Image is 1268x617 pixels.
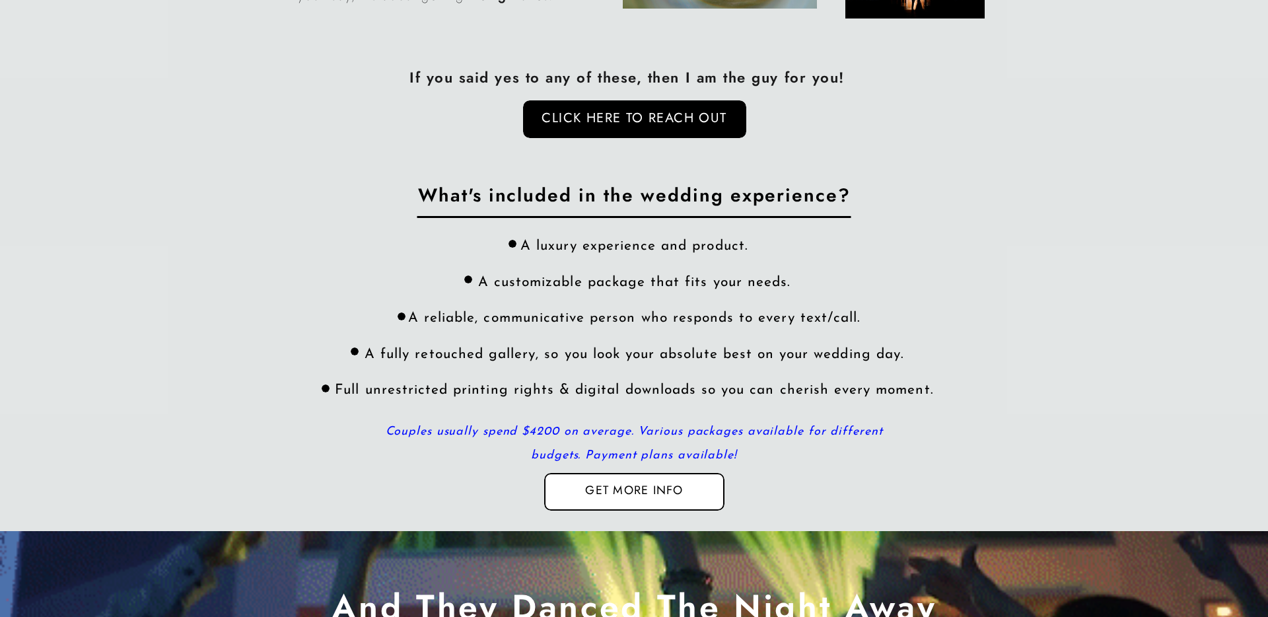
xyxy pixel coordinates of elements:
[386,426,883,462] i: Couples usually spend $4200 on average. Various packages available for different budgets. Payment...
[409,65,859,78] p: If you said yes to any of these, then I am the guy for you!
[522,100,746,138] a: click here to reach out
[319,237,950,446] div: A reliable, communicative person who responds to every text/call. A fully retouched gallery, so y...
[478,275,791,289] span: A customizable package that fits your needs.
[520,239,748,253] span: A luxury experience and product.
[570,483,699,501] a: Get more info
[386,184,883,208] h2: What's included in the wedding experience?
